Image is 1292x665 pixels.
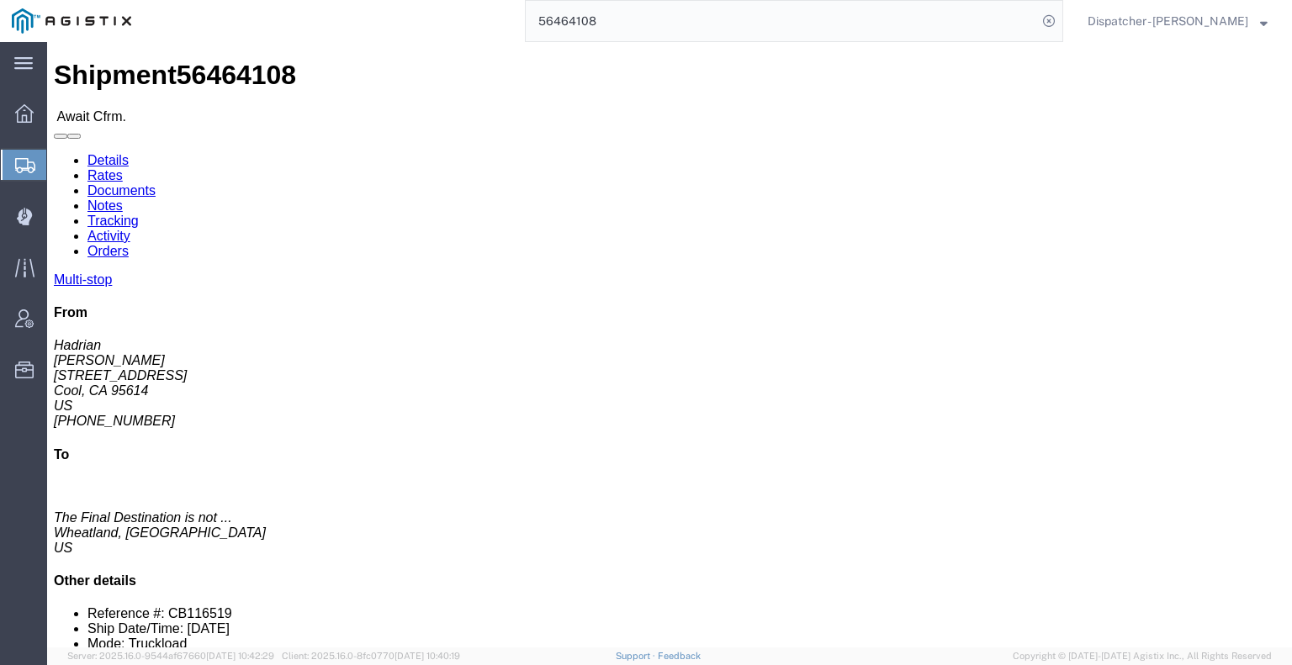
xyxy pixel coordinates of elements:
span: [DATE] 10:42:29 [206,651,274,661]
span: Client: 2025.16.0-8fc0770 [282,651,460,661]
a: Feedback [658,651,701,661]
iframe: FS Legacy Container [47,42,1292,647]
span: Server: 2025.16.0-9544af67660 [67,651,274,661]
span: Copyright © [DATE]-[DATE] Agistix Inc., All Rights Reserved [1013,649,1272,663]
span: [DATE] 10:40:19 [394,651,460,661]
input: Search for shipment number, reference number [526,1,1037,41]
img: logo [12,8,131,34]
span: Dispatcher - Cameron Bowman [1088,12,1248,30]
a: Support [616,651,658,661]
button: Dispatcher - [PERSON_NAME] [1087,11,1268,31]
